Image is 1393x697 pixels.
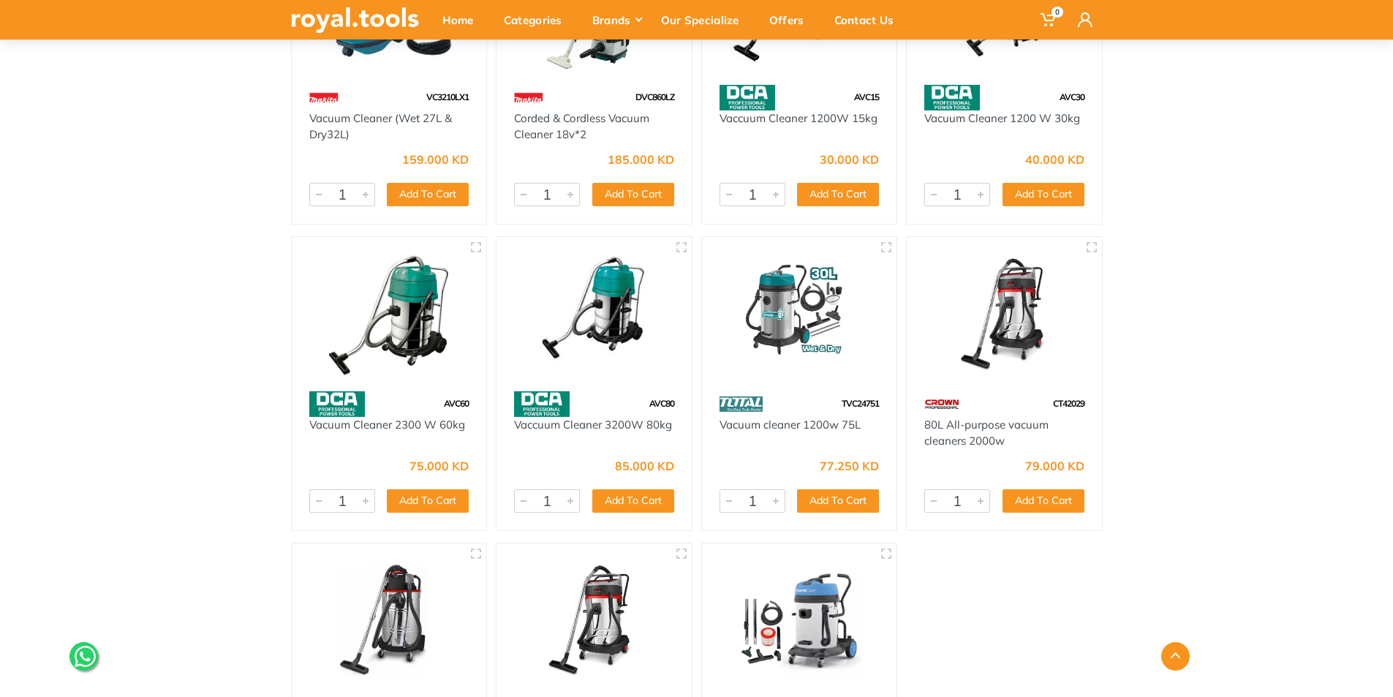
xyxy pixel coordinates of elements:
div: Offers [759,4,824,35]
img: 42.webp [514,85,543,110]
img: Royal Tools - Vacuum cleaner 1200w 75L [715,250,884,377]
img: Royal Tools - Vacuum Cleaner 2300 W 60kg [305,250,474,377]
button: Add To Cart [1003,489,1084,513]
img: 86.webp [720,391,763,417]
img: Royal Tools - 60L Wet & Dry Vacuum Cleaner 2x1200W [715,557,884,683]
span: VC3210LX1 [426,91,469,102]
span: 0 [1052,7,1063,18]
img: Royal Tools - 80L All-purpose vacuum cleaners 2000w [920,250,1089,377]
span: AVC60 [444,398,469,409]
div: Categories [494,4,582,35]
a: Vaccuum Cleaner 3200W 80kg [514,418,672,432]
a: Vacuum Cleaner 2300 W 60kg [309,418,465,432]
span: AVC15 [854,91,879,102]
img: Royal Tools - 80L Vacuum cleaner 3000W [510,557,679,683]
a: Corded & Cordless Vacuum Cleaner 18v*2 [514,111,649,142]
div: 79.000 KD [1025,460,1084,472]
span: TVC24751 [842,398,879,409]
button: Add To Cart [592,183,674,206]
span: CT42029 [1053,398,1084,409]
div: 75.000 KD [409,460,469,472]
div: 30.000 KD [820,154,879,165]
img: 75.webp [924,391,959,417]
div: Our Specialize [651,4,759,35]
button: Add To Cart [1003,183,1084,206]
button: Add To Cart [797,183,879,206]
span: DVC860LZ [635,91,674,102]
img: 58.webp [514,391,570,417]
div: 185.000 KD [608,154,674,165]
div: 159.000 KD [402,154,469,165]
span: AVC30 [1060,91,1084,102]
div: 77.250 KD [820,460,879,472]
button: Add To Cart [387,183,469,206]
img: Royal Tools - Vaccuum Cleaner 3200W 80kg [510,250,679,377]
button: Add To Cart [592,489,674,513]
a: Vacuum cleaner 1200w 75L [720,418,861,432]
button: Add To Cart [797,489,879,513]
div: Brands [582,4,651,35]
div: 85.000 KD [615,460,674,472]
a: 80L All-purpose vacuum cleaners 2000w [924,418,1049,448]
span: AVC80 [649,398,674,409]
img: 42.webp [309,85,339,110]
img: 58.webp [309,391,365,417]
img: Royal Tools - 60L Vacuum cleaner 1400W [305,557,474,683]
div: Home [432,4,494,35]
img: royal.tools Logo [291,7,419,33]
a: Vacuum Cleaner (Wet 27L & Dry32L) [309,111,452,142]
a: Vaccuum Cleaner 1200W 15kg [720,111,877,125]
button: Add To Cart [387,489,469,513]
div: 40.000 KD [1025,154,1084,165]
a: Vacuum Cleaner 1200 W 30kg [924,111,1080,125]
img: 58.webp [924,85,980,110]
img: 58.webp [720,85,775,110]
div: Contact Us [824,4,914,35]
